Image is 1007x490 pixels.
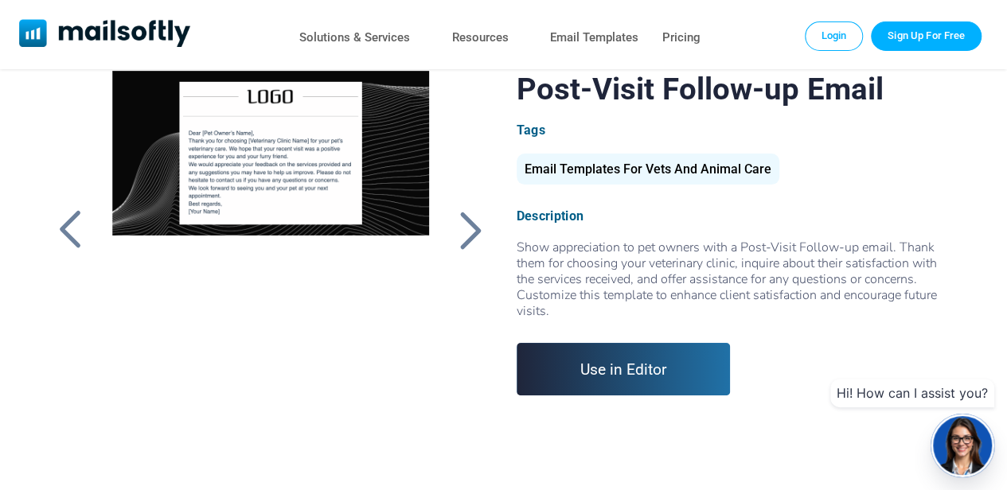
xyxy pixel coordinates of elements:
div: Tags [517,122,957,138]
a: Pricing [662,26,701,49]
a: Post-Visit Follow-up Email [95,71,447,469]
a: Mailsoftly [19,19,190,50]
a: Back [451,209,490,251]
h1: Post-Visit Follow-up Email [517,71,957,107]
a: Email Templates For Vets And Animal Care [517,168,779,175]
a: Login [805,21,864,50]
a: Trial [871,21,982,50]
div: Hi! How can I assist you? [830,379,994,407]
a: Email Templates [550,26,638,49]
a: Use in Editor [517,343,731,395]
a: Back [50,209,90,251]
a: Resources [452,26,509,49]
div: Description [517,208,957,224]
div: Show appreciation to pet owners with a Post-Visit Follow-up email. Thank them for choosing your v... [517,239,957,319]
div: Email Templates For Vets And Animal Care [517,154,779,185]
a: Solutions & Services [299,26,410,49]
